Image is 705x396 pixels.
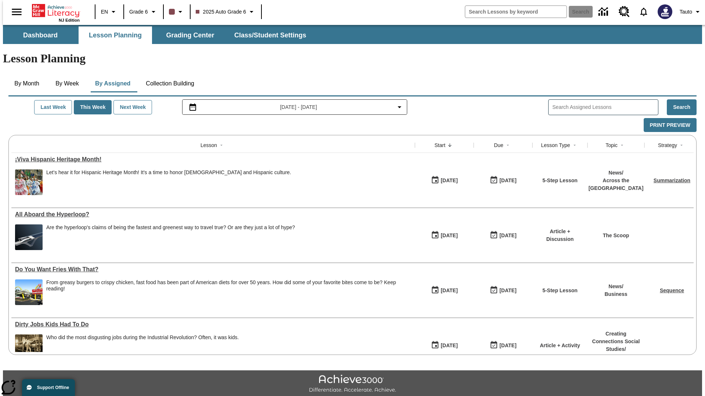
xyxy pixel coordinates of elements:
[15,211,411,218] a: All Aboard the Hyperloop?, Lessons
[552,102,658,113] input: Search Assigned Lessons
[89,75,136,92] button: By Assigned
[487,173,519,187] button: 09/21/25: Last day the lesson can be accessed
[49,75,86,92] button: By Week
[494,142,503,149] div: Due
[429,338,460,352] button: 07/11/25: First time the lesson was available
[594,2,614,22] a: Data Center
[570,141,579,150] button: Sort
[395,103,404,111] svg: Collapse Date Range Filter
[8,75,45,92] button: By Month
[653,2,677,21] button: Select a new avatar
[217,141,226,150] button: Sort
[658,142,677,149] div: Strategy
[140,75,200,92] button: Collection Building
[46,169,291,176] div: Let's hear it for Hispanic Heritage Month! It's a time to honor [DEMOGRAPHIC_DATA] and Hispanic c...
[32,3,80,18] a: Home
[441,341,458,350] div: [DATE]
[542,177,578,184] p: 5-Step Lesson
[23,31,58,40] span: Dashboard
[309,375,396,393] img: Achieve3000 Differentiate Accelerate Achieve
[15,224,43,250] img: Artist rendering of Hyperloop TT vehicle entering a tunnel
[200,142,217,149] div: Lesson
[3,26,313,44] div: SubNavbar
[591,330,641,353] p: Creating Connections Social Studies /
[234,31,306,40] span: Class/Student Settings
[644,118,697,132] button: Print Preview
[634,2,653,21] a: Notifications
[46,279,411,305] div: From greasy burgers to crispy chicken, fast food has been part of American diets for over 50 year...
[618,141,626,150] button: Sort
[46,224,295,231] div: Are the hyperloop's claims of being the fastest and greenest way to travel true? Or are they just...
[101,8,108,16] span: EN
[654,177,690,183] a: Summarization
[605,142,618,149] div: Topic
[499,341,516,350] div: [DATE]
[37,385,69,390] span: Support Offline
[499,176,516,185] div: [DATE]
[153,26,227,44] button: Grading Center
[113,100,152,114] button: Next Week
[3,25,702,44] div: SubNavbar
[677,5,705,18] button: Profile/Settings
[15,266,411,273] a: Do You Want Fries With That?, Lessons
[660,287,684,293] a: Sequence
[15,211,411,218] div: All Aboard the Hyperloop?
[89,31,142,40] span: Lesson Planning
[429,173,460,187] button: 09/15/25: First time the lesson was available
[542,287,578,294] p: 5-Step Lesson
[536,228,584,243] p: Article + Discussion
[441,231,458,240] div: [DATE]
[166,5,188,18] button: Class color is dark brown. Change class color
[228,26,312,44] button: Class/Student Settings
[499,286,516,295] div: [DATE]
[541,142,570,149] div: Lesson Type
[6,1,28,23] button: Open side menu
[193,5,259,18] button: Class: 2025 Auto Grade 6, Select your class
[445,141,454,150] button: Sort
[604,283,627,290] p: News /
[126,5,161,18] button: Grade: Grade 6, Select a grade
[658,4,672,19] img: Avatar
[429,228,460,242] button: 07/21/25: First time the lesson was available
[503,141,512,150] button: Sort
[667,99,697,115] button: Search
[429,283,460,297] button: 07/14/25: First time the lesson was available
[98,5,121,18] button: Language: EN, Select a language
[46,169,291,195] div: Let's hear it for Hispanic Heritage Month! It's a time to honor Hispanic Americans and Hispanic c...
[46,224,295,250] div: Are the hyperloop's claims of being the fastest and greenest way to travel true? Or are they just...
[129,8,148,16] span: Grade 6
[465,6,567,18] input: search field
[3,52,702,65] h1: Lesson Planning
[15,321,411,328] a: Dirty Jobs Kids Had To Do, Lessons
[487,283,519,297] button: 07/20/26: Last day the lesson can be accessed
[32,3,80,22] div: Home
[185,103,404,111] button: Select the date range menu item
[280,103,317,111] span: [DATE] - [DATE]
[441,286,458,295] div: [DATE]
[46,279,411,292] div: From greasy burgers to crispy chicken, fast food has been part of American diets for over 50 year...
[15,321,411,328] div: Dirty Jobs Kids Had To Do
[79,26,152,44] button: Lesson Planning
[589,177,644,192] p: Across the [GEOGRAPHIC_DATA]
[540,342,580,349] p: Article + Activity
[166,31,214,40] span: Grading Center
[589,169,644,177] p: News /
[487,338,519,352] button: 11/30/25: Last day the lesson can be accessed
[46,334,239,360] div: Who did the most disgusting jobs during the Industrial Revolution? Often, it was kids.
[15,334,43,360] img: Black and white photo of two young boys standing on a piece of heavy machinery
[15,156,411,163] div: ¡Viva Hispanic Heritage Month!
[499,231,516,240] div: [DATE]
[46,334,239,341] div: Who did the most disgusting jobs during the Industrial Revolution? Often, it was kids.
[441,176,458,185] div: [DATE]
[614,2,634,22] a: Resource Center, Will open in new tab
[15,156,411,163] a: ¡Viva Hispanic Heritage Month! , Lessons
[74,100,112,114] button: This Week
[680,8,692,16] span: Tauto
[677,141,686,150] button: Sort
[59,18,80,22] span: NJ Edition
[15,279,43,305] img: One of the first McDonald's stores, with the iconic red sign and golden arches.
